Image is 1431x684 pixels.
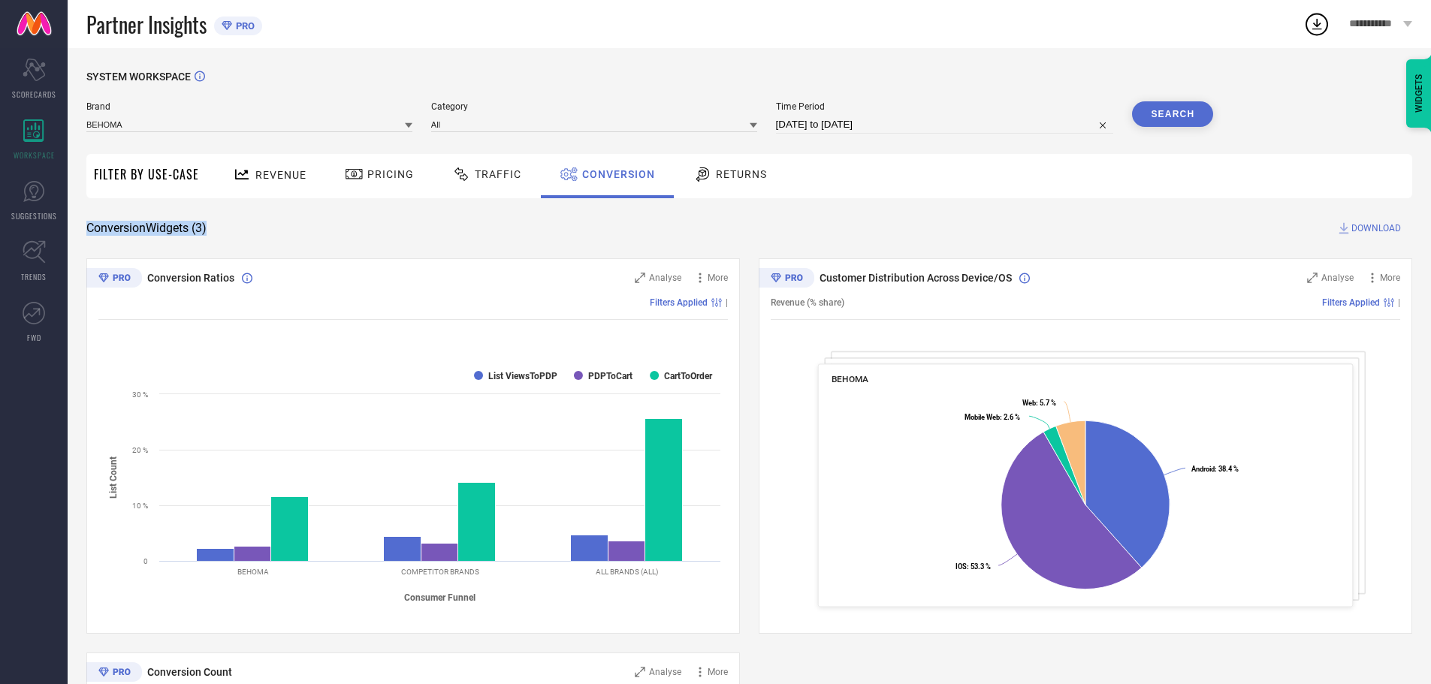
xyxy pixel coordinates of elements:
[588,371,632,381] text: PDPToCart
[367,168,414,180] span: Pricing
[14,149,55,161] span: WORKSPACE
[726,297,728,308] span: |
[86,71,191,83] span: SYSTEM WORKSPACE
[1191,465,1215,473] tspan: Android
[1398,297,1400,308] span: |
[86,268,142,291] div: Premium
[108,457,119,499] tspan: List Count
[582,168,655,180] span: Conversion
[965,413,1000,421] tspan: Mobile Web
[86,221,207,236] span: Conversion Widgets ( 3 )
[12,89,56,100] span: SCORECARDS
[596,568,658,576] text: ALL BRANDS (ALL)
[820,272,1012,284] span: Customer Distribution Across Device/OS
[27,332,41,343] span: FWD
[771,297,844,308] span: Revenue (% share)
[635,667,645,677] svg: Zoom
[664,371,713,381] text: CartToOrder
[1303,11,1330,38] div: Open download list
[1322,297,1380,308] span: Filters Applied
[635,273,645,283] svg: Zoom
[132,502,148,510] text: 10 %
[708,667,728,677] span: More
[401,568,479,576] text: COMPETITOR BRANDS
[1307,273,1318,283] svg: Zoom
[143,557,148,565] text: 0
[147,666,232,678] span: Conversion Count
[776,101,1114,112] span: Time Period
[488,371,557,381] text: List ViewsToPDP
[832,374,868,384] span: BEHOMA
[431,101,757,112] span: Category
[649,667,681,677] span: Analyse
[1380,273,1400,283] span: More
[965,413,1020,421] text: : 2.6 %
[404,592,475,603] tspan: Consumer Funnel
[232,20,255,32] span: PRO
[237,568,269,576] text: BEHOMA
[1191,465,1239,473] text: : 38.4 %
[94,165,199,183] span: Filter By Use-Case
[1022,399,1056,407] text: : 5.7 %
[1321,273,1354,283] span: Analyse
[776,116,1114,134] input: Select time period
[708,273,728,283] span: More
[650,297,708,308] span: Filters Applied
[1022,399,1036,407] tspan: Web
[649,273,681,283] span: Analyse
[255,169,306,181] span: Revenue
[759,268,814,291] div: Premium
[132,390,148,399] text: 30 %
[956,562,991,571] text: : 53.3 %
[956,562,967,571] tspan: IOS
[475,168,521,180] span: Traffic
[1132,101,1213,127] button: Search
[147,272,234,284] span: Conversion Ratios
[716,168,767,180] span: Returns
[21,271,47,282] span: TRENDS
[11,210,57,221] span: SUGGESTIONS
[1351,221,1401,236] span: DOWNLOAD
[132,446,148,454] text: 20 %
[86,101,412,112] span: Brand
[86,9,207,40] span: Partner Insights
